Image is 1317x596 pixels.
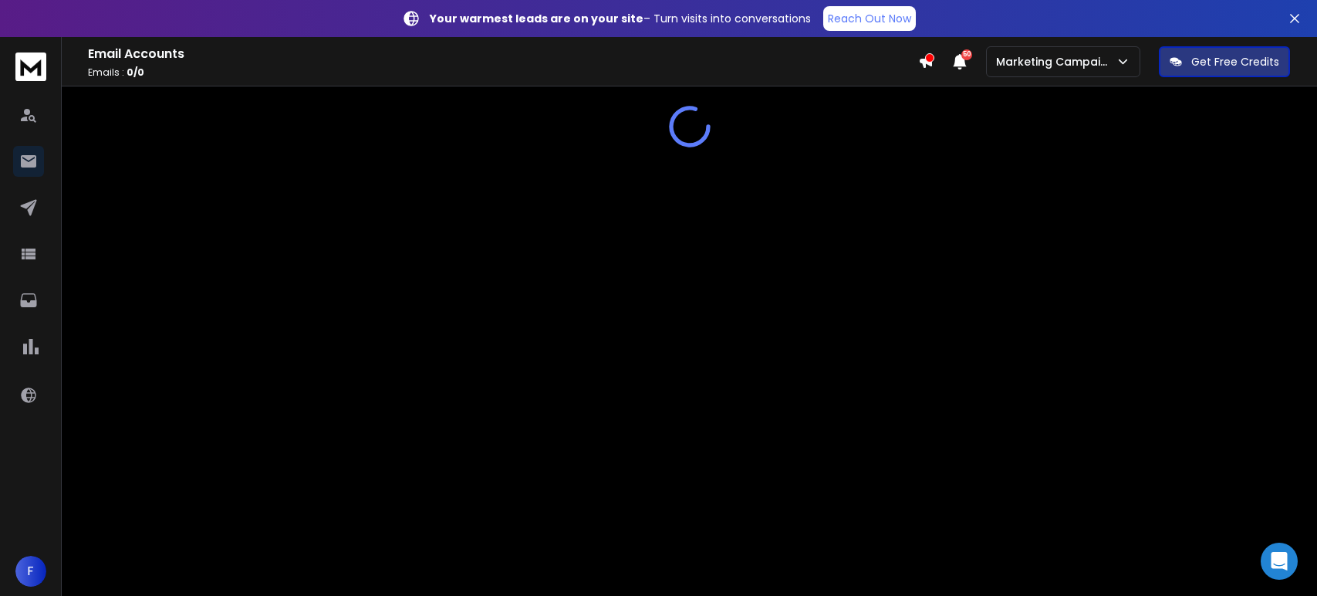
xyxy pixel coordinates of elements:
button: F [15,556,46,587]
p: Marketing Campaign [996,54,1116,69]
button: Get Free Credits [1159,46,1290,77]
p: Reach Out Now [828,11,911,26]
h1: Email Accounts [88,45,918,63]
span: 50 [961,49,972,60]
img: logo [15,52,46,81]
div: Open Intercom Messenger [1261,543,1298,580]
p: Get Free Credits [1191,54,1279,69]
a: Reach Out Now [823,6,916,31]
p: – Turn visits into conversations [430,11,811,26]
span: 0 / 0 [127,66,144,79]
p: Emails : [88,66,918,79]
strong: Your warmest leads are on your site [430,11,643,26]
